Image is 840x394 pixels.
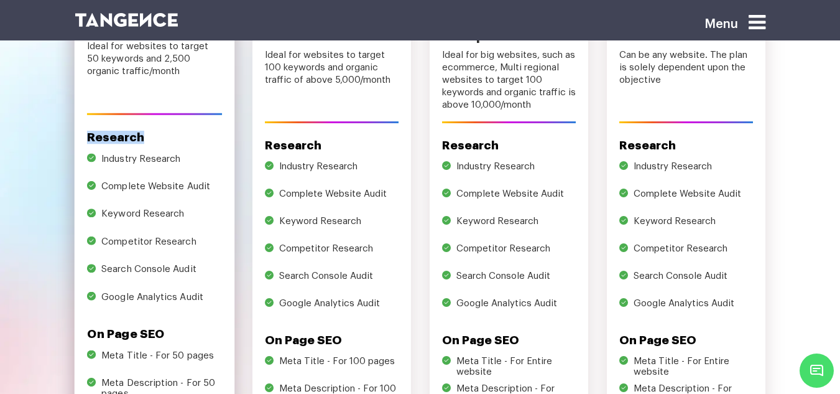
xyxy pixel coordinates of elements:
li: Meta Title - For Entire website [456,356,576,376]
li: Competitor Research [456,243,576,263]
li: Meta Title - For 50 pages [101,350,222,370]
li: Complete Website Audit [456,189,576,209]
li: Google Analytics Audit [279,298,399,318]
p: Can be any website. The plan is solely dependent upon the objective [619,49,753,96]
h5: Research [265,139,399,152]
p: Ideal for websites to target 100 keywords and organic traffic of above 5,000/month [265,49,399,96]
li: Keyword Research [101,209,222,228]
li: Keyword Research [456,216,576,236]
li: Keyword Research [279,216,399,236]
li: Google Analytics Audit [634,298,753,318]
li: Complete Website Audit [634,189,753,209]
h5: On Page SEO [265,334,399,347]
h5: On Page SEO [86,327,221,340]
li: Competitor Research [634,243,753,263]
li: Google Analytics Audit [101,291,222,311]
h5: Research [619,139,753,152]
li: Search Console Audit [101,264,222,284]
li: Meta Title - For Entire website [634,356,753,376]
li: Competitor Research [101,236,222,256]
li: Industry Research [456,161,576,181]
li: Google Analytics Audit [456,298,576,318]
li: Competitor Research [279,243,399,263]
li: Meta Title - For 100 pages [279,356,399,376]
li: Keyword Research [634,216,753,236]
h5: On Page SEO [442,334,576,347]
li: Industry Research [279,161,399,181]
li: Complete Website Audit [101,181,222,200]
li: Complete Website Audit [279,189,399,209]
li: Industry Research [634,161,753,181]
span: Chat Widget [800,354,834,388]
h5: Research [86,131,221,144]
li: Search Console Audit [456,271,576,291]
h5: On Page SEO [619,334,753,347]
li: Industry Research [101,153,222,173]
h5: Research [442,139,576,152]
li: Search Console Audit [634,271,753,291]
img: logo SVG [75,13,178,27]
li: Search Console Audit [279,271,399,291]
p: Ideal for big websites, such as ecommerce, Multi regional websites to target 100 keywords and org... [442,49,576,121]
p: Ideal for websites to target 50 keywords and 2,500 organic traffic/month [86,40,221,88]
